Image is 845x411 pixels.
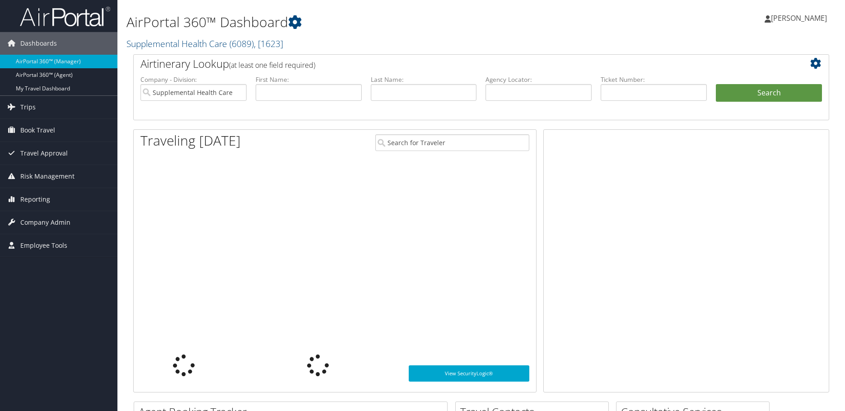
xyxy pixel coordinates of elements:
[256,75,362,84] label: First Name:
[229,38,254,50] span: ( 6089 )
[371,75,477,84] label: Last Name:
[20,188,50,211] span: Reporting
[20,96,36,118] span: Trips
[20,211,70,234] span: Company Admin
[486,75,592,84] label: Agency Locator:
[20,32,57,55] span: Dashboards
[601,75,707,84] label: Ticket Number:
[140,75,247,84] label: Company - Division:
[140,56,764,71] h2: Airtinerary Lookup
[20,234,67,257] span: Employee Tools
[20,119,55,142] span: Book Travel
[20,6,110,27] img: airportal-logo.png
[20,142,68,165] span: Travel Approval
[409,365,529,382] a: View SecurityLogic®
[771,13,827,23] span: [PERSON_NAME]
[229,60,315,70] span: (at least one field required)
[126,13,599,32] h1: AirPortal 360™ Dashboard
[140,131,241,150] h1: Traveling [DATE]
[765,5,836,32] a: [PERSON_NAME]
[375,134,529,151] input: Search for Traveler
[126,38,283,50] a: Supplemental Health Care
[716,84,822,102] button: Search
[20,165,75,188] span: Risk Management
[254,38,283,50] span: , [ 1623 ]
